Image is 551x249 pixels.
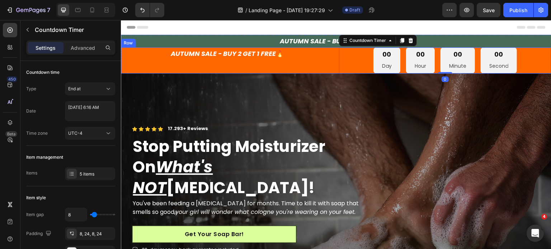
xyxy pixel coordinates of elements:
[12,179,245,196] p: You've been feeding a [MEDICAL_DATA] for months. Time to kill it with soap that smells so good,
[26,170,37,176] div: Items
[541,214,547,220] span: 4
[249,6,325,14] span: Landing Page - [DATE] 19:27:29
[68,86,81,91] span: End at
[11,206,175,223] button: <p>Get Your Soap Bar!</p>
[26,108,36,114] div: Date
[3,3,53,17] button: 7
[261,30,271,38] div: 00
[1,20,13,26] div: Row
[36,44,56,52] p: Settings
[483,7,495,13] span: Save
[349,7,360,13] span: Draft
[261,42,271,51] p: Day
[368,42,387,51] p: Second
[26,69,60,76] div: Countdown time
[527,225,544,242] iframe: Intercom live chat
[26,86,36,92] div: Type
[294,42,305,51] p: Hour
[227,17,267,24] div: Countdown Timer
[68,130,83,136] span: UTC-4
[80,171,113,177] div: 5 items
[65,127,115,140] button: UTC-4
[71,44,95,52] p: Advanced
[26,130,48,137] div: Time zone
[26,229,53,239] div: Padding
[328,30,345,38] div: 00
[321,56,328,62] div: 0
[7,76,17,82] div: 450
[12,136,92,178] u: What's NOT
[509,6,527,14] div: Publish
[65,82,115,95] button: End at
[121,20,551,249] iframe: Design area
[5,131,17,137] div: Beta
[245,6,247,14] span: /
[11,115,246,178] h2: Stop Putting Moisturizer On [MEDICAL_DATA]!
[26,211,44,218] div: Item gap
[503,3,533,17] button: Publish
[155,29,163,38] strong: 🔥
[65,208,87,221] input: Auto
[294,30,305,38] div: 00
[328,42,345,51] p: Minute
[47,6,50,14] p: 7
[55,188,235,196] i: your girl will wonder what cologne you're wearing on your feet.
[80,231,113,237] div: 8, 24, 8, 24
[47,106,87,112] p: 17.293+ Reviews
[477,3,500,17] button: Save
[26,154,63,161] div: Item management
[368,30,387,38] div: 00
[63,210,123,219] p: Get Your Soap Bar!
[35,25,112,34] p: Countdown Timer
[26,195,46,201] div: Item style
[21,226,118,233] p: 30-day money-back guarantee included
[135,3,164,17] div: Undo/Redo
